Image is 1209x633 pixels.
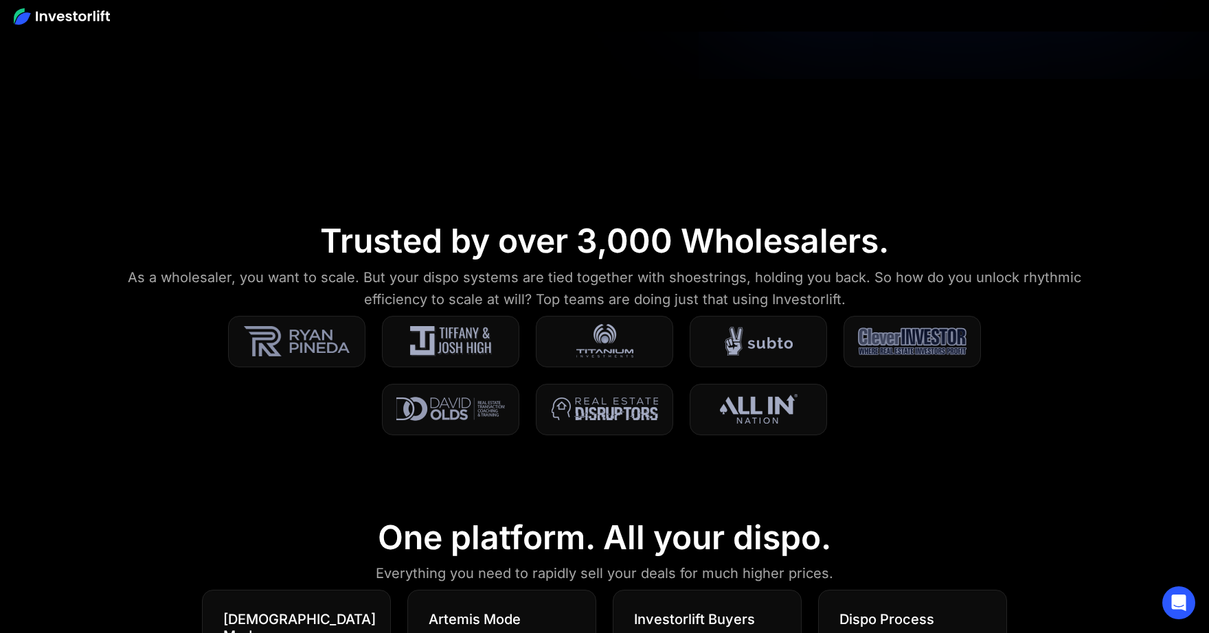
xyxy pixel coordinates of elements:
[634,611,755,628] div: Investorlift Buyers
[376,562,833,584] div: Everything you need to rapidly sell your deals for much higher prices.
[1162,586,1195,619] div: Open Intercom Messenger
[839,611,934,628] div: Dispo Process
[429,611,521,628] div: Artemis Mode
[320,221,889,261] div: Trusted by over 3,000 Wholesalers.
[121,266,1088,310] div: As a wholesaler, you want to scale. But your dispo systems are tied together with shoestrings, ho...
[378,518,831,557] div: One platform. All your dispo.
